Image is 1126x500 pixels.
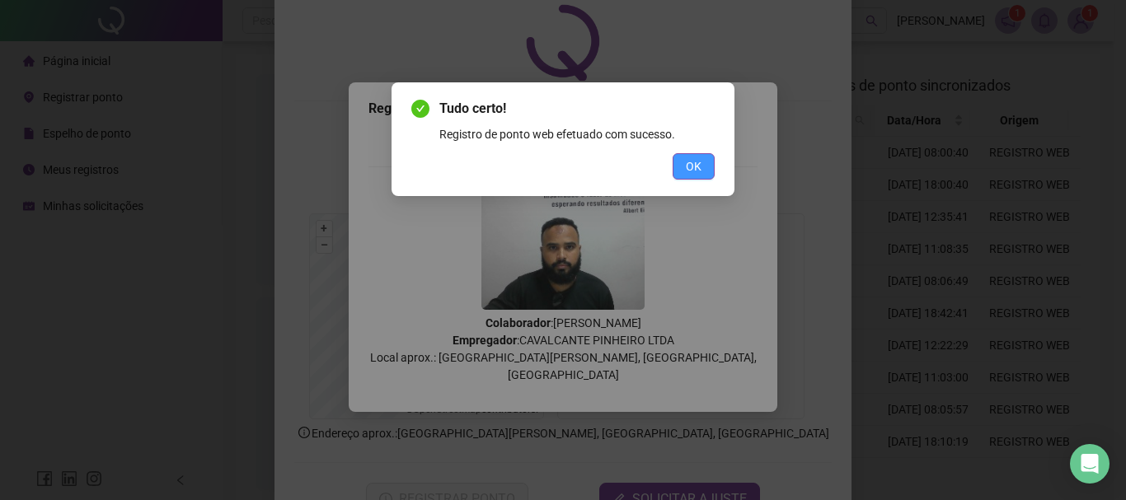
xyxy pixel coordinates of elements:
span: Tudo certo! [439,99,715,119]
button: OK [673,153,715,180]
div: Registro de ponto web efetuado com sucesso. [439,125,715,143]
div: Open Intercom Messenger [1070,444,1110,484]
span: check-circle [411,100,429,118]
span: OK [686,157,701,175]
